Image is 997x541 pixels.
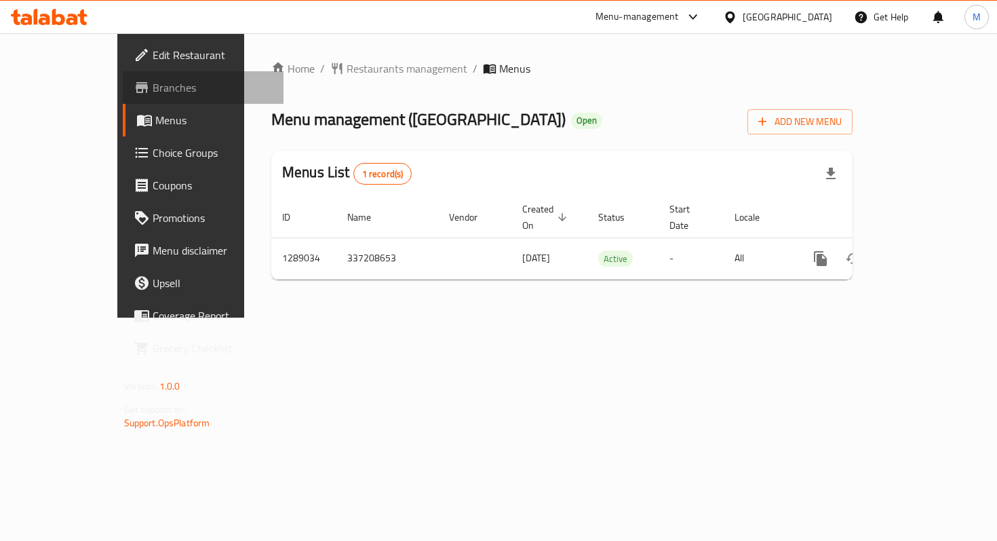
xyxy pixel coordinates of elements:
span: Start Date [669,201,707,234]
button: more [804,242,837,275]
span: Promotions [153,210,273,226]
td: 337208653 [336,238,438,279]
td: All [724,238,794,279]
td: - [659,238,724,279]
div: [GEOGRAPHIC_DATA] [743,10,832,24]
a: Branches [123,71,284,104]
a: Edit Restaurant [123,39,284,71]
a: Promotions [123,202,284,234]
span: Grocery Checklist [153,340,273,356]
span: M [973,10,981,24]
span: 1 record(s) [354,168,412,181]
span: Edit Restaurant [153,47,273,63]
span: Choice Groups [153,145,273,161]
span: Menu disclaimer [153,242,273,259]
span: Version: [124,377,157,395]
span: 1.0.0 [159,377,180,395]
div: Export file [815,157,847,190]
a: Coupons [123,169,284,202]
button: Add New Menu [747,109,853,134]
span: Add New Menu [758,113,842,130]
div: Menu-management [595,9,679,25]
table: enhanced table [271,197,945,280]
a: Menus [123,104,284,136]
span: Menus [499,60,530,77]
span: Status [598,209,642,225]
span: Created On [522,201,571,234]
h2: Menus List [282,162,412,185]
a: Home [271,60,315,77]
a: Support.OpsPlatform [124,414,210,432]
a: Upsell [123,267,284,299]
span: Coupons [153,177,273,193]
td: 1289034 [271,238,336,279]
a: Coverage Report [123,299,284,332]
span: Vendor [449,209,495,225]
span: [DATE] [522,249,550,267]
a: Restaurants management [330,60,467,77]
a: Grocery Checklist [123,332,284,365]
a: Choice Groups [123,136,284,169]
span: Open [571,115,602,126]
li: / [320,60,325,77]
div: Open [571,113,602,129]
div: Active [598,250,633,267]
span: Upsell [153,275,273,291]
span: Active [598,251,633,267]
button: Change Status [837,242,869,275]
th: Actions [794,197,945,238]
span: Branches [153,79,273,96]
span: Get support on: [124,400,187,418]
span: Menu management ( [GEOGRAPHIC_DATA] ) [271,104,566,134]
span: Locale [735,209,777,225]
span: Restaurants management [347,60,467,77]
span: ID [282,209,308,225]
li: / [473,60,477,77]
span: Menus [155,112,273,128]
nav: breadcrumb [271,60,853,77]
span: Name [347,209,389,225]
div: Total records count [353,163,412,185]
span: Coverage Report [153,307,273,324]
a: Menu disclaimer [123,234,284,267]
